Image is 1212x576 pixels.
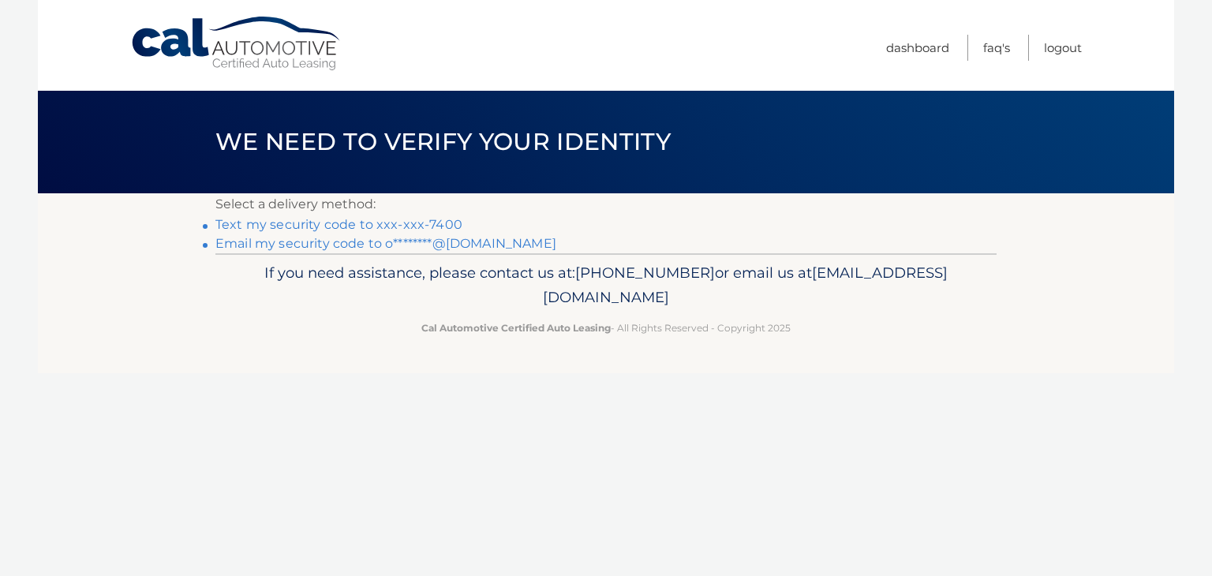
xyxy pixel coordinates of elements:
[215,193,997,215] p: Select a delivery method:
[575,264,715,282] span: [PHONE_NUMBER]
[130,16,343,72] a: Cal Automotive
[886,35,949,61] a: Dashboard
[1044,35,1082,61] a: Logout
[215,217,462,232] a: Text my security code to xxx-xxx-7400
[983,35,1010,61] a: FAQ's
[421,322,611,334] strong: Cal Automotive Certified Auto Leasing
[215,127,671,156] span: We need to verify your identity
[226,320,986,336] p: - All Rights Reserved - Copyright 2025
[215,236,556,251] a: Email my security code to o********@[DOMAIN_NAME]
[226,260,986,311] p: If you need assistance, please contact us at: or email us at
